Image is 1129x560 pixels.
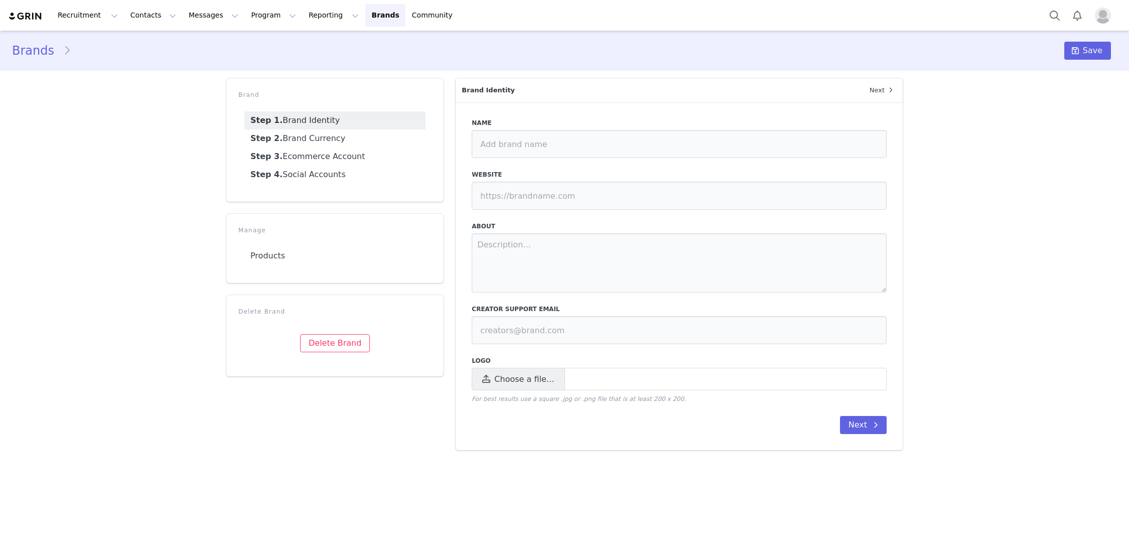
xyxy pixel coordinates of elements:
a: Products [244,247,426,265]
label: Name [472,118,887,127]
input: https://brandname.com [472,182,887,210]
span: Choose a file… [494,373,554,385]
button: Program [245,4,302,27]
a: Next [864,78,903,102]
strong: Step 2. [250,133,283,143]
button: Messages [183,4,244,27]
button: Next [840,416,887,434]
p: Brand Identity [456,78,863,102]
strong: Step 4. [250,170,283,179]
a: Brands [12,42,63,60]
label: Logo [472,356,887,365]
input: Add brand name [472,130,887,158]
a: Brand Currency [244,129,426,148]
label: About [472,222,887,231]
button: Save [1064,42,1111,60]
a: Brands [365,4,405,27]
label: Creator Support Email [472,305,887,314]
strong: Step 3. [250,152,283,161]
button: Search [1044,4,1066,27]
p: Manage [238,226,432,235]
a: Community [406,4,463,27]
p: Brand [238,90,432,99]
button: Notifications [1066,4,1088,27]
button: Profile [1089,8,1121,24]
a: Ecommerce Account [244,148,426,166]
button: Contacts [124,4,182,27]
img: grin logo [8,12,43,21]
button: Recruitment [52,4,124,27]
img: placeholder-profile.jpg [1095,8,1111,24]
input: creators@brand.com [472,316,887,344]
button: Delete Brand [300,334,370,352]
p: Delete Brand [238,307,432,316]
strong: Step 1. [250,115,283,125]
label: Website [472,170,887,179]
a: Brand Identity [244,111,426,129]
p: For best results use a square .jpg or .png file that is at least 200 x 200. [472,394,887,403]
a: Social Accounts [244,166,426,184]
button: Reporting [303,4,365,27]
span: Save [1083,45,1102,57]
